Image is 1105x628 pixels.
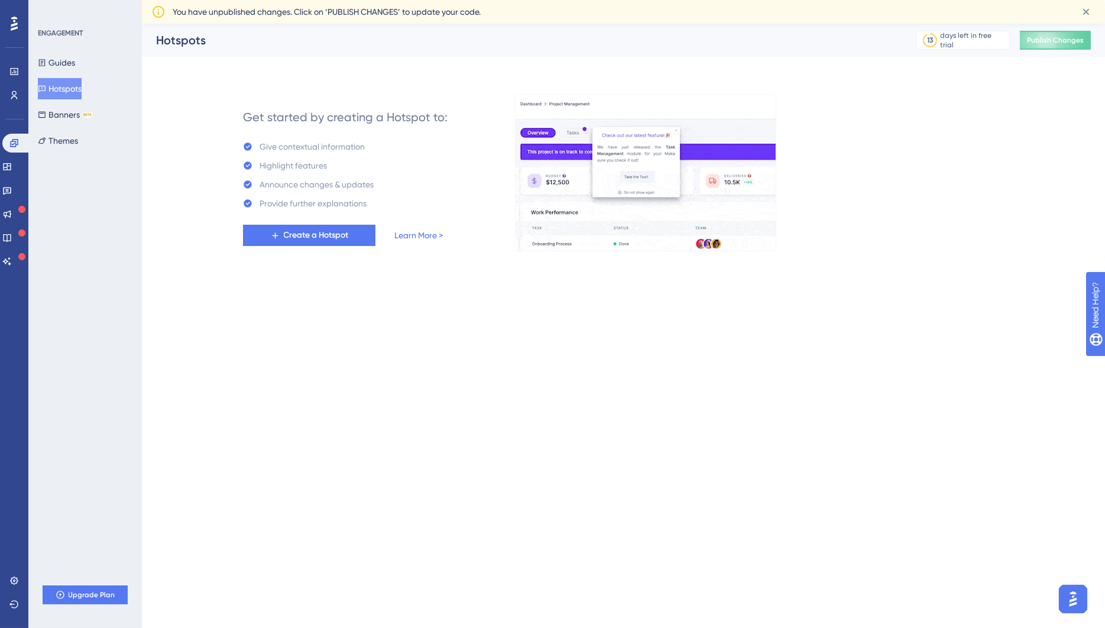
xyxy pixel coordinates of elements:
[43,585,128,604] button: Upgrade Plan
[394,228,443,242] a: Learn More >
[1027,35,1084,45] span: Publish Changes
[1020,31,1091,50] button: Publish Changes
[38,52,75,73] button: Guides
[38,130,78,151] button: Themes
[69,590,115,600] span: Upgrade Plan
[173,5,481,19] span: You have unpublished changes. Click on ‘PUBLISH CHANGES’ to update your code.
[284,228,349,242] span: Create a Hotspot
[38,104,93,125] button: BannersBETA
[243,225,375,246] button: Create a Hotspot
[82,112,93,118] div: BETA
[38,78,82,99] button: Hotspots
[1055,581,1091,617] iframe: UserGuiding AI Assistant Launcher
[156,32,886,48] div: Hotspots
[260,177,374,192] div: Announce changes & updates
[243,109,448,125] div: Get started by creating a Hotspot to:
[260,158,327,173] div: Highlight features
[515,94,776,251] img: a956fa7fe1407719453ceabf94e6a685.gif
[260,196,367,211] div: Provide further explanations
[927,35,933,45] div: 13
[941,31,1006,50] div: days left in free trial
[38,28,83,38] div: ENGAGEMENT
[28,3,74,17] span: Need Help?
[260,140,365,154] div: Give contextual information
